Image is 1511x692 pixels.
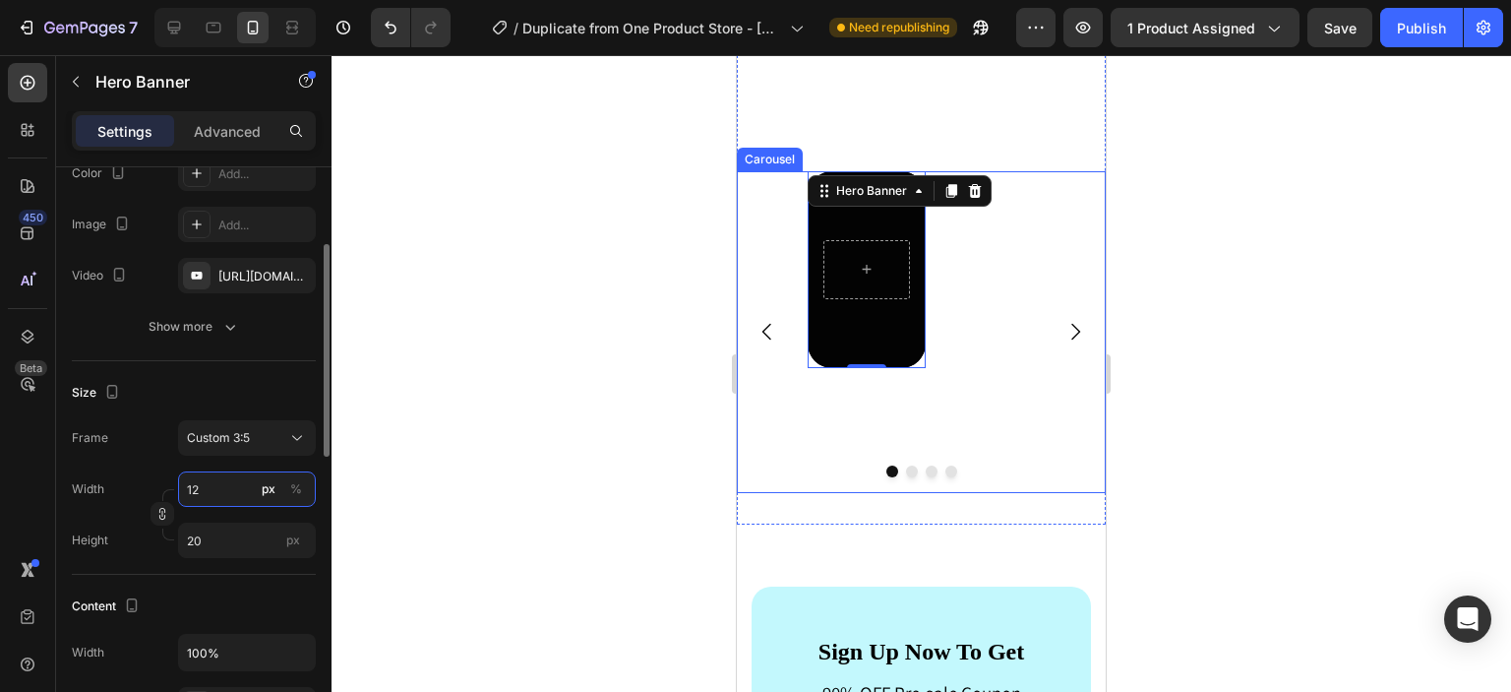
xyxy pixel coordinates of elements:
[72,380,124,407] div: Size
[1127,18,1255,38] span: 1 product assigned
[72,480,104,498] label: Width
[1444,596,1491,643] div: Open Intercom Messenger
[179,635,315,670] input: Auto
[31,624,337,653] p: 90% OFF Pre-sale Coupon
[8,8,147,47] button: 7
[72,212,134,238] div: Image
[72,532,108,549] label: Height
[1380,8,1463,47] button: Publish
[72,644,104,661] div: Width
[178,523,316,558] input: px
[286,533,300,547] span: px
[95,70,263,94] p: Hero Banner
[284,477,308,501] button: px
[72,594,144,620] div: Content
[849,19,949,36] span: Need republishing
[1111,8,1299,47] button: 1 product assigned
[1324,20,1357,36] span: Save
[371,8,451,47] div: Undo/Redo
[514,18,518,38] span: /
[129,16,138,39] p: 7
[262,480,275,498] div: px
[218,268,311,285] div: [URL][DOMAIN_NAME]
[218,217,311,234] div: Add...
[178,420,316,456] button: Custom 3:5
[72,429,108,447] label: Frame
[737,55,1106,692] iframe: Design area
[72,309,316,345] button: Show more
[1397,18,1446,38] div: Publish
[19,210,47,225] div: 450
[522,18,782,38] span: Duplicate from One Product Store - [DATE] 19:55:56
[97,121,152,142] p: Settings
[72,160,130,187] div: Color
[218,165,311,183] div: Add...
[257,477,280,501] button: %
[194,121,261,142] p: Advanced
[290,480,302,498] div: %
[15,360,47,376] div: Beta
[149,317,240,337] div: Show more
[178,472,316,507] input: px%
[187,429,250,447] span: Custom 3:5
[1307,8,1372,47] button: Save
[72,263,131,289] div: Video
